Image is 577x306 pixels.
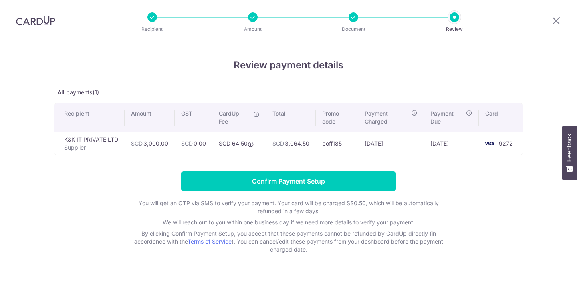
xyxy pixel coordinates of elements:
[181,171,396,191] input: Confirm Payment Setup
[125,132,175,155] td: 3,000.00
[123,25,182,33] p: Recipient
[212,132,266,155] td: SGD 64.50
[125,103,175,132] th: Amount
[430,110,464,126] span: Payment Due
[266,103,316,132] th: Total
[358,132,424,155] td: [DATE]
[54,103,125,132] th: Recipient
[181,140,193,147] span: SGD
[316,103,358,132] th: Promo code
[128,230,449,254] p: By clicking Confirm Payment Setup, you accept that these payments cannot be refunded by CardUp di...
[566,134,573,162] span: Feedback
[481,139,497,148] img: <span class="translation_missing" title="translation missing: en.account_steps.new_confirm_form.b...
[128,199,449,215] p: You will get an OTP via SMS to verify your payment. Your card will be charged S$0.50, which will ...
[175,103,212,132] th: GST
[188,238,232,245] a: Terms of Service
[131,140,143,147] span: SGD
[219,110,249,126] span: CardUp Fee
[54,88,523,96] p: All payments(1)
[128,218,449,226] p: We will reach out to you within one business day if we need more details to verify your payment.
[316,132,358,155] td: boff185
[365,110,409,126] span: Payment Charged
[479,103,523,132] th: Card
[175,132,212,155] td: 0.00
[54,132,125,155] td: K&K IT PRIVATE LTD
[223,25,282,33] p: Amount
[272,140,284,147] span: SGD
[324,25,383,33] p: Document
[425,25,484,33] p: Review
[16,16,55,26] img: CardUp
[266,132,316,155] td: 3,064.50
[424,132,479,155] td: [DATE]
[499,140,513,147] span: 9272
[526,282,569,302] iframe: Opens a widget where you can find more information
[562,126,577,180] button: Feedback - Show survey
[64,144,118,152] p: Supplier
[54,58,523,72] h4: Review payment details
